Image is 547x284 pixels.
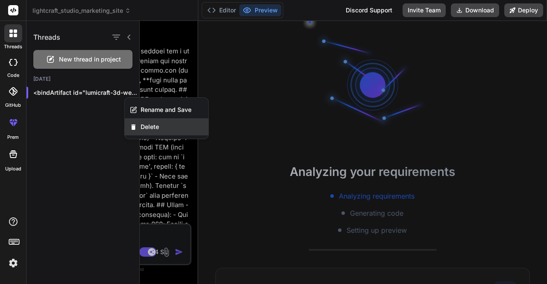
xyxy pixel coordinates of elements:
[59,55,121,64] span: New thread in project
[6,256,21,270] img: settings
[26,76,139,82] h2: [DATE]
[7,134,19,141] label: prem
[141,123,159,131] span: Delete
[33,32,60,42] h1: Threads
[451,3,499,17] button: Download
[239,4,281,16] button: Preview
[125,118,209,135] button: Delete
[33,88,139,97] p: <bindArtifact id="lumicraft-3d-website" title="LumiCraft 3D"> <bindAction type="file" filePath="p...
[504,3,543,17] button: Deploy
[5,102,21,109] label: GitHub
[204,4,239,16] button: Editor
[341,3,397,17] div: Discord Support
[125,101,209,118] button: Rename and Save
[403,3,446,17] button: Invite Team
[141,105,191,114] span: Rename and Save
[32,6,131,15] span: lightcraft_studio_marketing_site
[4,43,22,50] label: threads
[5,165,21,173] label: Upload
[7,72,19,79] label: code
